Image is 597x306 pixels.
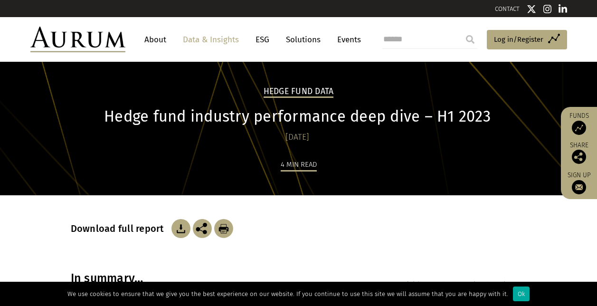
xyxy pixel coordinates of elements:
[171,219,190,238] img: Download Article
[281,159,317,172] div: 4 min read
[71,107,524,126] h1: Hedge fund industry performance deep dive – H1 2023
[178,31,244,48] a: Data & Insights
[264,86,334,98] h2: Hedge Fund Data
[495,5,520,12] a: CONTACT
[71,131,524,144] div: [DATE]
[71,223,169,234] h3: Download full report
[461,30,480,49] input: Submit
[214,219,233,238] img: Download Article
[332,31,361,48] a: Events
[572,121,586,135] img: Access Funds
[140,31,171,48] a: About
[30,27,125,52] img: Aurum
[572,150,586,164] img: Share this post
[251,31,274,48] a: ESG
[71,271,366,286] h3: In summary…
[193,219,212,238] img: Share this post
[566,142,592,164] div: Share
[281,31,325,48] a: Solutions
[494,34,543,45] span: Log in/Register
[487,30,567,50] a: Log in/Register
[566,171,592,194] a: Sign up
[543,4,552,14] img: Instagram icon
[572,180,586,194] img: Sign up to our newsletter
[559,4,567,14] img: Linkedin icon
[406,280,511,289] a: Arbitrage strategy chart packs
[513,287,530,301] div: Ok
[566,112,592,135] a: Funds
[527,4,536,14] img: Twitter icon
